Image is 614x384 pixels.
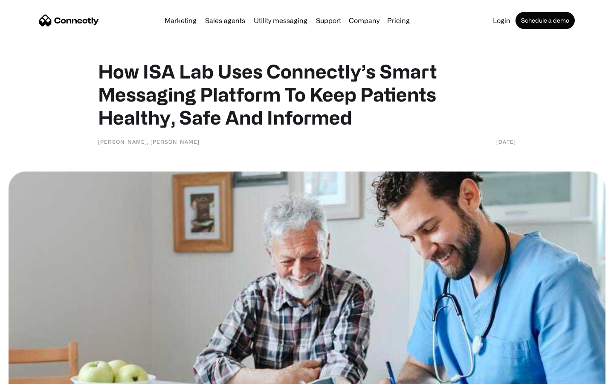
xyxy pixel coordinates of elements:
[98,60,516,129] h1: How ISA Lab Uses Connectly’s Smart Messaging Platform To Keep Patients Healthy, Safe And Informed
[250,17,311,24] a: Utility messaging
[349,15,379,26] div: Company
[489,17,514,24] a: Login
[384,17,413,24] a: Pricing
[161,17,200,24] a: Marketing
[313,17,345,24] a: Support
[496,137,516,146] div: [DATE]
[17,369,51,381] ul: Language list
[202,17,249,24] a: Sales agents
[98,137,200,146] div: [PERSON_NAME], [PERSON_NAME]
[9,369,51,381] aside: Language selected: English
[516,12,575,29] a: Schedule a demo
